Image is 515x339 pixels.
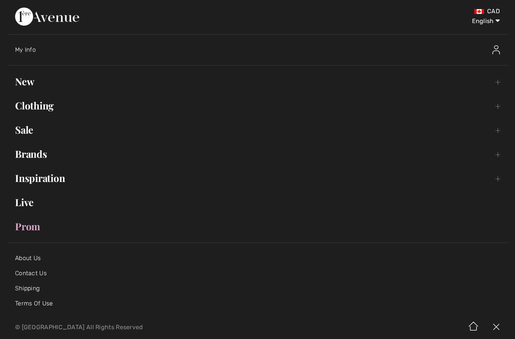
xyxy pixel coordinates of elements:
img: My Info [492,45,500,54]
a: Terms Of Use [15,300,53,307]
img: Home [462,316,485,339]
span: My Info [15,46,36,53]
a: My InfoMy Info [15,38,507,62]
div: CAD [302,8,500,15]
a: About Us [15,254,41,262]
a: Privacy Policy [15,315,56,322]
img: 1ère Avenue [15,8,79,26]
a: New [8,73,507,90]
img: X [485,316,507,339]
a: Sale [8,122,507,138]
a: Inspiration [8,170,507,186]
a: Prom [8,218,507,235]
a: Brands [8,146,507,162]
a: Live [8,194,507,211]
p: © [GEOGRAPHIC_DATA] All Rights Reserved [15,325,302,330]
a: Shipping [15,285,40,292]
a: Clothing [8,97,507,114]
a: Contact Us [15,270,47,277]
